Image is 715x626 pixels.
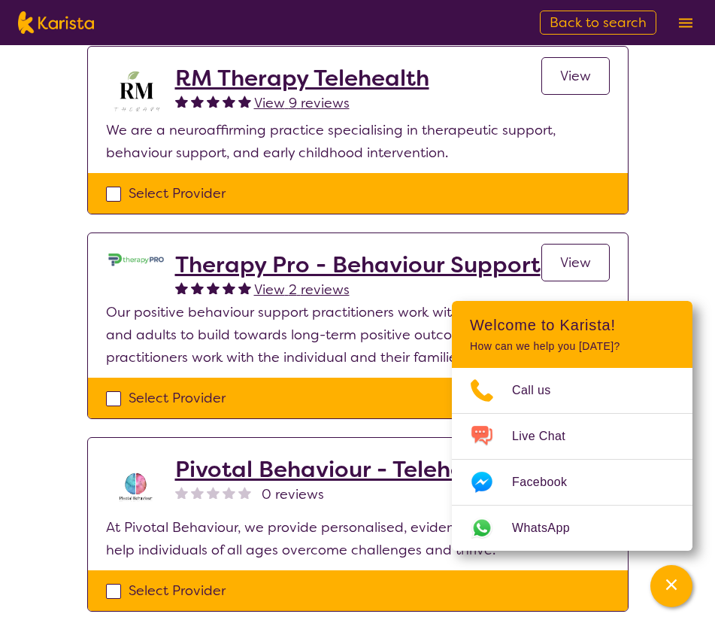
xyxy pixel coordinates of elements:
span: Call us [512,379,569,402]
a: Pivotal Behaviour - Telehealth [175,456,508,483]
p: How can we help you [DATE]? [470,340,674,353]
span: View [560,254,591,272]
span: WhatsApp [512,517,588,539]
img: jttgg6svmq52q30bnse1.jpg [106,251,166,268]
ul: Choose channel [452,368,692,551]
p: At Pivotal Behaviour, we provide personalised, evidence-based support to help individuals of all ... [106,516,610,561]
div: Channel Menu [452,301,692,551]
a: View [541,57,610,95]
img: fullstar [207,281,220,294]
a: Web link opens in a new tab. [452,506,692,551]
img: fullstar [223,281,235,294]
span: Back to search [550,14,647,32]
button: Channel Menu [650,565,692,607]
img: nonereviewstar [175,486,188,499]
img: fullstar [238,95,251,108]
span: Facebook [512,471,585,494]
span: View 2 reviews [254,281,350,299]
span: View 9 reviews [254,94,350,112]
img: nonereviewstar [191,486,204,499]
img: Karista logo [18,11,94,34]
a: View [541,244,610,281]
img: fullstar [238,281,251,294]
img: fullstar [207,95,220,108]
a: RM Therapy Telehealth [175,65,429,92]
a: Therapy Pro - Behaviour Support [175,251,541,278]
img: b3hjthhf71fnbidirs13.png [106,65,166,119]
img: nonereviewstar [207,486,220,499]
a: View 9 reviews [254,92,350,114]
img: fullstar [175,281,188,294]
img: nonereviewstar [223,486,235,499]
img: fullstar [223,95,235,108]
img: nonereviewstar [238,486,251,499]
h2: Welcome to Karista! [470,316,674,334]
p: We are a neuroaffirming practice specialising in therapeutic support, behaviour support, and earl... [106,119,610,164]
img: fullstar [191,95,204,108]
a: View 2 reviews [254,278,350,301]
a: Back to search [540,11,656,35]
span: View [560,67,591,85]
span: 0 reviews [262,483,324,506]
img: s8av3rcikle0tbnjpqc8.png [106,456,166,516]
img: fullstar [191,281,204,294]
img: menu [679,18,692,28]
p: Our positive behaviour support practitioners work with children, adolescents and adults to build ... [106,301,610,369]
img: fullstar [175,95,188,108]
span: Live Chat [512,425,583,448]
